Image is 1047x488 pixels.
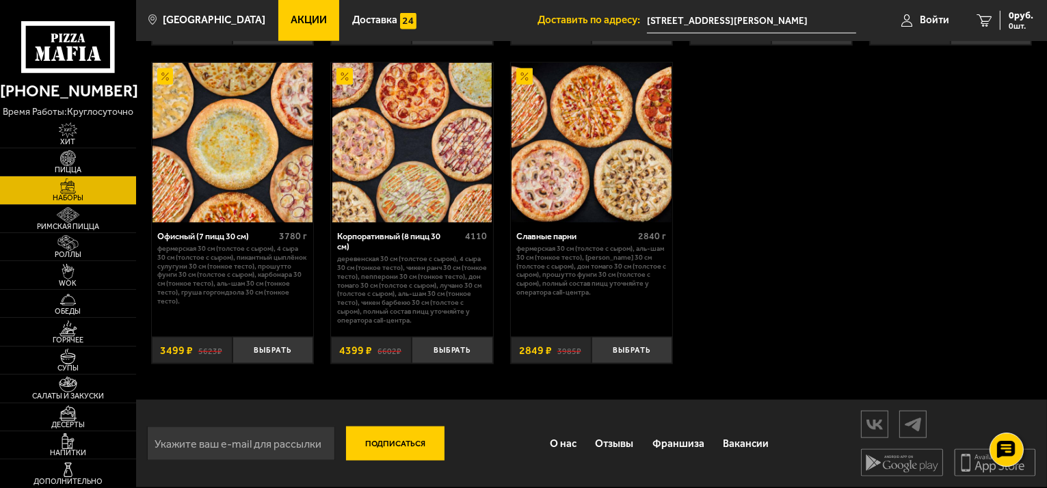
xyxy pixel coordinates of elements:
[586,426,644,461] a: Отзывы
[331,63,493,223] a: АкционныйКорпоративный (8 пицц 30 см)
[516,231,635,241] div: Славные парни
[153,63,313,223] img: Офисный (7 пицц 30 см)
[157,231,276,241] div: Офисный (7 пицц 30 см)
[1009,22,1033,30] span: 0 шт.
[900,413,926,437] img: tg
[332,63,492,223] img: Корпоративный (8 пицц 30 см)
[647,8,856,33] input: Ваш адрес доставки
[163,15,265,25] span: [GEOGRAPHIC_DATA]
[920,15,949,25] span: Войти
[339,345,372,356] span: 4399 ₽
[157,245,307,306] p: Фермерская 30 см (толстое с сыром), 4 сыра 30 см (толстое с сыром), Пикантный цыплёнок сулугуни 3...
[377,345,401,356] s: 6602 ₽
[516,245,666,297] p: Фермерская 30 см (толстое с сыром), Аль-Шам 30 см (тонкое тесто), [PERSON_NAME] 30 см (толстое с ...
[647,8,856,33] span: Санкт-Петербург, улица Маршала Говорова, 52
[346,426,445,461] button: Подписаться
[714,426,779,461] a: Вакансии
[337,255,487,325] p: Деревенская 30 см (толстое с сыром), 4 сыра 30 см (тонкое тесто), Чикен Ранч 30 см (тонкое тесто)...
[592,337,672,364] button: Выбрать
[412,337,492,364] button: Выбрать
[639,230,667,242] span: 2840 г
[152,63,314,223] a: АкционныйОфисный (7 пицц 30 см)
[279,230,307,242] span: 3780 г
[337,231,462,252] div: Корпоративный (8 пицц 30 см)
[291,15,327,25] span: Акции
[643,426,714,461] a: Франшиза
[157,68,174,85] img: Акционный
[147,426,335,461] input: Укажите ваш e-mail для рассылки
[400,13,416,29] img: 15daf4d41897b9f0e9f617042186c801.svg
[198,345,222,356] s: 5623 ₽
[160,345,193,356] span: 3499 ₽
[336,68,353,85] img: Акционный
[512,63,672,223] img: Славные парни
[540,426,586,461] a: О нас
[1009,11,1033,21] span: 0 руб.
[519,345,552,356] span: 2849 ₽
[557,345,581,356] s: 3985 ₽
[516,68,533,85] img: Акционный
[233,337,313,364] button: Выбрать
[352,15,397,25] span: Доставка
[862,413,888,437] img: vk
[538,15,647,25] span: Доставить по адресу:
[511,63,673,223] a: АкционныйСлавные парни
[465,230,487,242] span: 4110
